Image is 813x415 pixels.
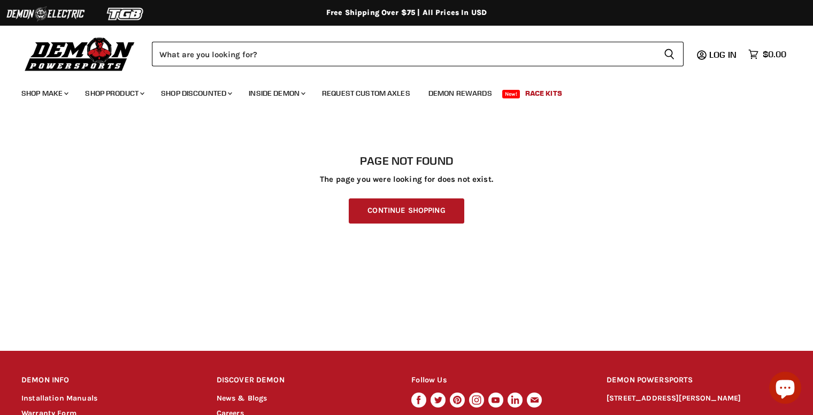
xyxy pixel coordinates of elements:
[607,368,792,393] h2: DEMON POWERSPORTS
[86,4,166,24] img: TGB Logo 2
[763,49,786,59] span: $0.00
[314,82,418,104] a: Request Custom Axles
[709,49,737,60] span: Log in
[420,82,500,104] a: Demon Rewards
[21,394,97,403] a: Installation Manuals
[502,90,520,98] span: New!
[13,82,75,104] a: Shop Make
[241,82,312,104] a: Inside Demon
[21,35,139,73] img: Demon Powersports
[152,42,655,66] input: Search
[217,394,267,403] a: News & Blogs
[217,368,392,393] h2: DISCOVER DEMON
[349,198,464,224] a: Continue Shopping
[13,78,784,104] ul: Main menu
[411,368,586,393] h2: Follow Us
[704,50,743,59] a: Log in
[5,4,86,24] img: Demon Electric Logo 2
[517,82,570,104] a: Race Kits
[655,42,684,66] button: Search
[77,82,151,104] a: Shop Product
[766,372,804,406] inbox-online-store-chat: Shopify online store chat
[21,155,792,167] h1: Page not found
[21,175,792,184] p: The page you were looking for does not exist.
[21,368,196,393] h2: DEMON INFO
[153,82,239,104] a: Shop Discounted
[743,47,792,62] a: $0.00
[607,393,792,405] p: [STREET_ADDRESS][PERSON_NAME]
[152,42,684,66] form: Product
